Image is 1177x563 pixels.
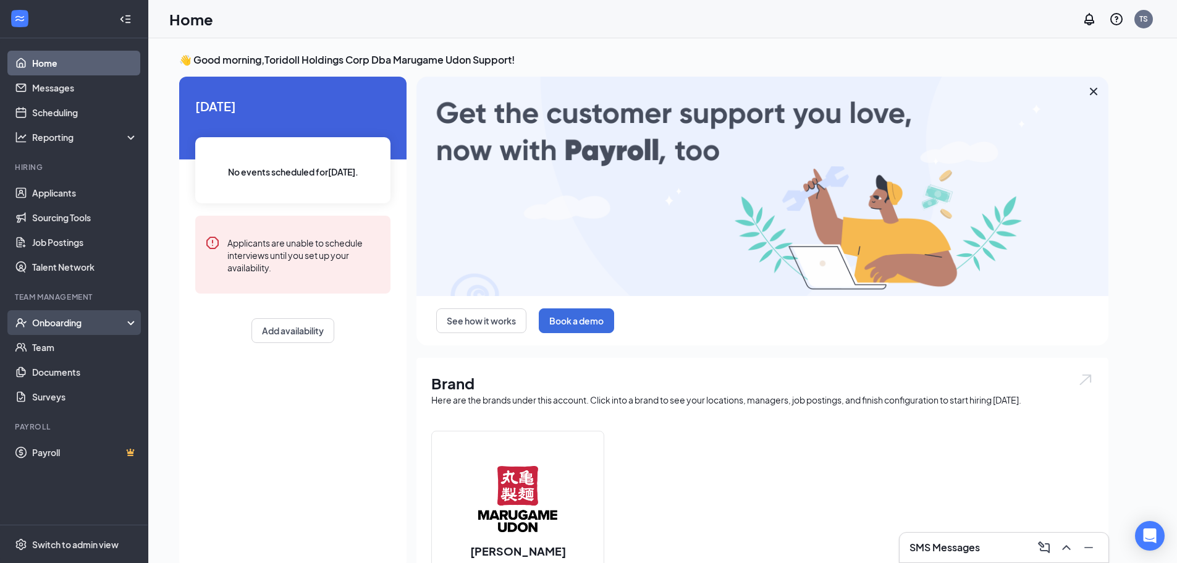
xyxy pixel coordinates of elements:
[1059,540,1074,555] svg: ChevronUp
[228,165,358,179] span: No events scheduled for [DATE] .
[1081,540,1096,555] svg: Minimize
[15,131,27,143] svg: Analysis
[1057,538,1076,557] button: ChevronUp
[431,373,1094,394] h1: Brand
[32,384,138,409] a: Surveys
[32,51,138,75] a: Home
[1086,84,1101,99] svg: Cross
[179,53,1108,67] h3: 👋 Good morning, Toridoll Holdings Corp Dba Marugame Udon Support !
[909,541,980,554] h3: SMS Messages
[14,12,26,25] svg: WorkstreamLogo
[32,316,127,329] div: Onboarding
[32,205,138,230] a: Sourcing Tools
[227,235,381,274] div: Applicants are unable to schedule interviews until you set up your availability.
[1135,521,1165,551] div: Open Intercom Messenger
[1082,12,1097,27] svg: Notifications
[15,162,135,172] div: Hiring
[32,131,138,143] div: Reporting
[458,543,578,559] h2: [PERSON_NAME]
[436,308,526,333] button: See how it works
[1037,540,1052,555] svg: ComposeMessage
[32,180,138,205] a: Applicants
[32,538,119,551] div: Switch to admin view
[15,421,135,432] div: Payroll
[1034,538,1054,557] button: ComposeMessage
[1109,12,1124,27] svg: QuestionInfo
[416,77,1108,296] img: payroll-large.gif
[205,235,220,250] svg: Error
[169,9,213,30] h1: Home
[1079,538,1099,557] button: Minimize
[119,13,132,25] svg: Collapse
[15,292,135,302] div: Team Management
[32,100,138,125] a: Scheduling
[32,75,138,100] a: Messages
[32,335,138,360] a: Team
[15,538,27,551] svg: Settings
[1078,373,1094,387] img: open.6027fd2a22e1237b5b06.svg
[15,316,27,329] svg: UserCheck
[539,308,614,333] button: Book a demo
[32,360,138,384] a: Documents
[251,318,334,343] button: Add availability
[431,394,1094,406] div: Here are the brands under this account. Click into a brand to see your locations, managers, job p...
[1139,14,1148,24] div: TS
[32,230,138,255] a: Job Postings
[478,459,557,538] img: Marugame Udon
[32,440,138,465] a: PayrollCrown
[195,96,390,116] span: [DATE]
[32,255,138,279] a: Talent Network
